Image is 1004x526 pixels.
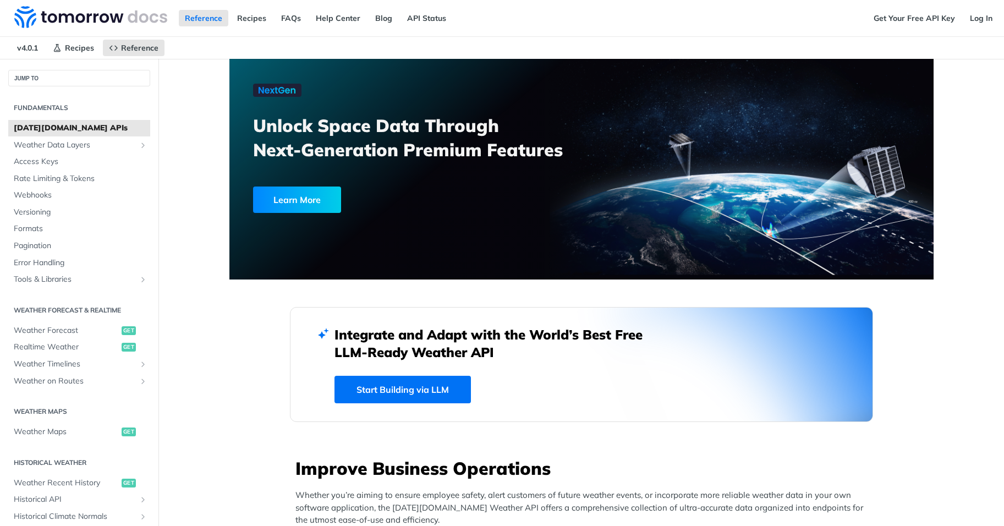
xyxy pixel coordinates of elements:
a: FAQs [275,10,307,26]
span: Tools & Libraries [14,274,136,285]
button: JUMP TO [8,70,150,86]
button: Show subpages for Weather Timelines [139,360,147,369]
span: get [122,326,136,335]
span: Weather Recent History [14,478,119,489]
a: Reference [103,40,164,56]
a: Weather Data LayersShow subpages for Weather Data Layers [8,137,150,154]
h2: Integrate and Adapt with the World’s Best Free LLM-Ready Weather API [334,326,659,361]
a: Versioning [8,204,150,221]
a: Webhooks [8,187,150,204]
span: Weather Maps [14,426,119,437]
a: Weather on RoutesShow subpages for Weather on Routes [8,373,150,390]
span: Access Keys [14,156,147,167]
h2: Historical Weather [8,458,150,468]
button: Show subpages for Tools & Libraries [139,275,147,284]
span: [DATE][DOMAIN_NAME] APIs [14,123,147,134]
h2: Weather Maps [8,407,150,417]
div: Learn More [253,187,341,213]
a: Error Handling [8,255,150,271]
a: Reference [179,10,228,26]
span: Error Handling [14,257,147,269]
a: Access Keys [8,154,150,170]
span: Weather Timelines [14,359,136,370]
span: Historical API [14,494,136,505]
a: Pagination [8,238,150,254]
a: Rate Limiting & Tokens [8,171,150,187]
button: Show subpages for Historical Climate Normals [139,512,147,521]
a: Historical APIShow subpages for Historical API [8,491,150,508]
button: Show subpages for Weather on Routes [139,377,147,386]
h2: Weather Forecast & realtime [8,305,150,315]
span: get [122,343,136,352]
a: Blog [369,10,398,26]
span: Recipes [65,43,94,53]
h3: Unlock Space Data Through Next-Generation Premium Features [253,113,594,162]
a: Learn More [253,187,525,213]
span: Weather on Routes [14,376,136,387]
a: Weather Forecastget [8,322,150,339]
a: Weather Mapsget [8,424,150,440]
span: get [122,428,136,436]
button: Show subpages for Historical API [139,495,147,504]
span: get [122,479,136,487]
span: Webhooks [14,190,147,201]
a: Recipes [47,40,100,56]
h2: Fundamentals [8,103,150,113]
span: Formats [14,223,147,234]
a: API Status [401,10,452,26]
a: Weather TimelinesShow subpages for Weather Timelines [8,356,150,372]
a: Log In [964,10,998,26]
a: Start Building via LLM [334,376,471,403]
span: Historical Climate Normals [14,511,136,522]
span: Rate Limiting & Tokens [14,173,147,184]
h3: Improve Business Operations [295,456,873,480]
span: Weather Forecast [14,325,119,336]
a: Formats [8,221,150,237]
span: Realtime Weather [14,342,119,353]
span: Reference [121,43,158,53]
a: Tools & LibrariesShow subpages for Tools & Libraries [8,271,150,288]
img: Tomorrow.io Weather API Docs [14,6,167,28]
a: [DATE][DOMAIN_NAME] APIs [8,120,150,136]
span: Pagination [14,240,147,251]
a: Help Center [310,10,366,26]
span: Weather Data Layers [14,140,136,151]
span: Versioning [14,207,147,218]
a: Get Your Free API Key [868,10,961,26]
a: Realtime Weatherget [8,339,150,355]
span: v4.0.1 [11,40,44,56]
a: Historical Climate NormalsShow subpages for Historical Climate Normals [8,508,150,525]
img: NextGen [253,84,301,97]
a: Recipes [231,10,272,26]
a: Weather Recent Historyget [8,475,150,491]
button: Show subpages for Weather Data Layers [139,141,147,150]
